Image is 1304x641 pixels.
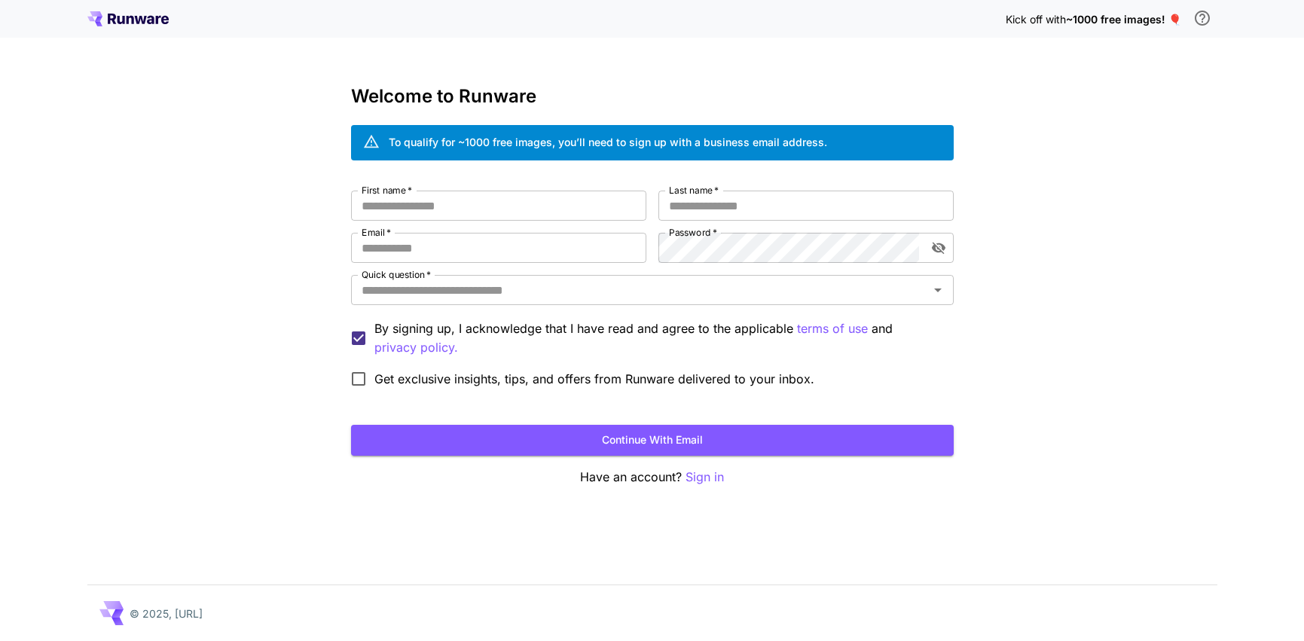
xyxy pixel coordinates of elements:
span: ~1000 free images! 🎈 [1066,13,1181,26]
button: In order to qualify for free credit, you need to sign up with a business email address and click ... [1187,3,1217,33]
button: Open [927,279,948,301]
p: Have an account? [351,468,954,487]
label: Quick question [362,268,431,281]
label: Last name [669,184,719,197]
p: By signing up, I acknowledge that I have read and agree to the applicable and [374,319,942,357]
button: By signing up, I acknowledge that I have read and agree to the applicable and privacy policy. [797,319,868,338]
p: privacy policy. [374,338,458,357]
label: First name [362,184,412,197]
button: By signing up, I acknowledge that I have read and agree to the applicable terms of use and [374,338,458,357]
span: Get exclusive insights, tips, and offers from Runware delivered to your inbox. [374,370,814,388]
h3: Welcome to Runware [351,86,954,107]
button: Continue with email [351,425,954,456]
p: terms of use [797,319,868,338]
button: toggle password visibility [925,234,952,261]
span: Kick off with [1006,13,1066,26]
button: Sign in [686,468,724,487]
label: Email [362,226,391,239]
label: Password [669,226,717,239]
p: © 2025, [URL] [130,606,203,621]
div: To qualify for ~1000 free images, you’ll need to sign up with a business email address. [389,134,827,150]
